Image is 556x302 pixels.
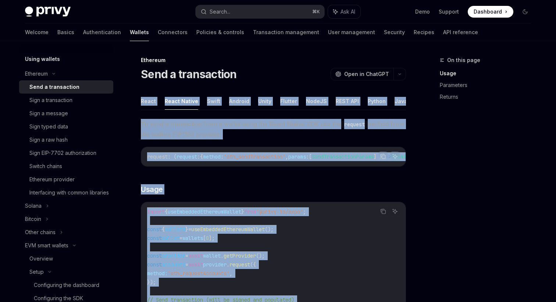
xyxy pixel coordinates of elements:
[19,107,113,120] a: Sign a message
[147,153,168,160] span: request
[447,56,480,65] span: On this page
[439,8,459,15] a: Support
[25,55,60,63] h5: Using wallets
[147,252,162,259] span: const
[25,23,49,41] a: Welcome
[29,83,79,91] div: Send a transaction
[57,23,74,41] a: Basics
[34,281,99,290] div: Configuring the dashboard
[168,153,177,160] span: : (
[336,92,359,110] button: REST API
[191,226,265,233] span: useEmbeddedEthereumWallet
[415,8,430,15] a: Demo
[147,235,162,241] span: const
[168,208,241,215] span: useEmbeddedEthereumWallet
[221,252,224,259] span: .
[141,119,406,139] span: To send a transaction from a wallet using the React Native SDK use the method from the wallets EI...
[374,153,385,160] span: ] })
[265,226,274,233] span: ();
[147,279,156,285] span: });
[141,57,406,64] div: Ethereum
[141,68,237,81] h1: Send a transaction
[19,146,113,160] a: Sign EIP-7702 authorization
[519,6,531,18] button: Toggle dark mode
[25,7,71,17] img: dark logo
[147,270,168,277] span: method:
[29,188,109,197] div: Interfacing with common libraries
[29,109,68,118] div: Sign a message
[147,208,165,215] span: import
[158,23,188,41] a: Connectors
[344,70,389,78] span: Open in ChatGPT
[25,215,41,223] div: Bitcoin
[224,252,256,259] span: getProvider
[312,9,320,15] span: ⌘ K
[141,184,163,194] span: Usage
[19,120,113,133] a: Sign typed data
[165,226,185,233] span: wallets
[258,92,271,110] button: Unity
[474,8,502,15] span: Dashboard
[331,68,393,80] button: Open in ChatGPT
[141,92,156,110] button: React
[177,153,197,160] span: request
[25,201,42,210] div: Solana
[162,252,185,259] span: provider
[19,279,113,292] a: Configuring the dashboard
[29,149,96,157] div: Sign EIP-7702 authorization
[440,91,537,103] a: Returns
[19,186,113,199] a: Interfacing with common libraries
[309,153,312,160] span: [
[280,92,297,110] button: Flutter
[378,207,388,216] button: Copy the contents from the code block
[197,153,200,160] span: :
[210,7,230,16] div: Search...
[468,6,513,18] a: Dashboard
[29,135,68,144] div: Sign a raw hash
[229,92,249,110] button: Android
[185,261,188,268] span: =
[83,23,121,41] a: Authentication
[303,208,306,215] span: ;
[29,96,72,105] div: Sign a transaction
[229,270,232,277] span: ,
[203,252,221,259] span: wallet
[29,162,62,171] div: Switch chains
[328,23,375,41] a: User management
[224,153,285,160] span: 'eth_sendTransaction'
[19,133,113,146] a: Sign a raw hash
[256,252,265,259] span: ();
[188,226,191,233] span: =
[179,235,182,241] span: =
[288,153,306,160] span: params
[390,152,400,161] button: Ask AI
[196,5,324,18] button: Search...⌘K
[285,153,288,160] span: ,
[312,153,374,160] span: SendTransactionParams
[206,235,209,241] span: 0
[395,92,407,110] button: Java
[253,23,319,41] a: Transaction management
[384,23,405,41] a: Security
[29,175,75,184] div: Ethereum provider
[188,252,203,259] span: await
[203,153,221,160] span: method
[185,252,188,259] span: =
[25,228,56,237] div: Other chains
[414,23,434,41] a: Recipes
[368,92,386,110] button: Python
[244,208,256,215] span: from
[29,268,44,276] div: Setup
[440,79,537,91] a: Parameters
[19,94,113,107] a: Sign a transaction
[341,120,368,128] code: request
[440,68,537,79] a: Usage
[341,8,355,15] span: Ask AI
[162,226,165,233] span: {
[229,261,250,268] span: request
[203,235,206,241] span: [
[443,23,478,41] a: API reference
[29,122,68,131] div: Sign typed data
[390,207,400,216] button: Ask AI
[182,235,203,241] span: wallets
